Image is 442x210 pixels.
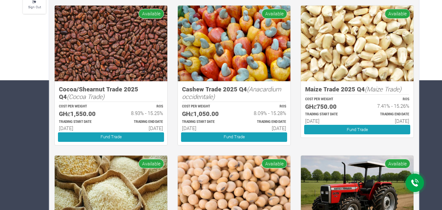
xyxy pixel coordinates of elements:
p: ROS [363,97,409,102]
span: Available [138,9,164,18]
span: Available [262,159,287,168]
h5: GHȼ1,050.00 [182,110,228,118]
span: Available [262,9,287,18]
a: Fund Trade [58,132,164,142]
h6: [DATE] [305,118,351,124]
p: Estimated Trading End Date [117,120,163,124]
span: Available [385,159,410,168]
span: Available [138,159,164,168]
img: growforme image [55,6,167,81]
h6: 8.09% - 15.28% [240,110,286,116]
p: Estimated Trading End Date [240,120,286,124]
p: Estimated Trading Start Date [182,120,228,124]
p: COST PER WEIGHT [182,104,228,109]
p: ROS [240,104,286,109]
h6: [DATE] [363,118,409,124]
a: Fund Trade [181,132,287,142]
i: (Maize Trade) [365,85,401,93]
h6: 8.93% - 15.25% [117,110,163,116]
p: COST PER WEIGHT [305,97,351,102]
h6: [DATE] [182,125,228,131]
p: Estimated Trading Start Date [305,112,351,117]
p: COST PER WEIGHT [59,104,105,109]
span: Available [385,9,410,18]
i: (Anacardium occidentale) [182,85,281,101]
p: ROS [117,104,163,109]
h5: GHȼ750.00 [305,103,351,110]
h5: Cashew Trade 2025 Q4 [182,86,286,100]
p: Estimated Trading End Date [363,112,409,117]
h6: 7.41% - 15.26% [363,103,409,109]
img: growforme image [178,6,290,81]
i: (Cocoa Trade) [67,92,104,101]
h6: [DATE] [240,125,286,131]
h5: Cocoa/Shearnut Trade 2025 Q4 [59,86,163,100]
h6: [DATE] [117,125,163,131]
h5: Maize Trade 2025 Q4 [305,86,409,93]
h5: GHȼ1,550.00 [59,110,105,118]
a: Fund Trade [304,125,410,134]
small: Sign Out [28,5,41,9]
h6: [DATE] [59,125,105,131]
img: growforme image [301,6,414,81]
p: Estimated Trading Start Date [59,120,105,124]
